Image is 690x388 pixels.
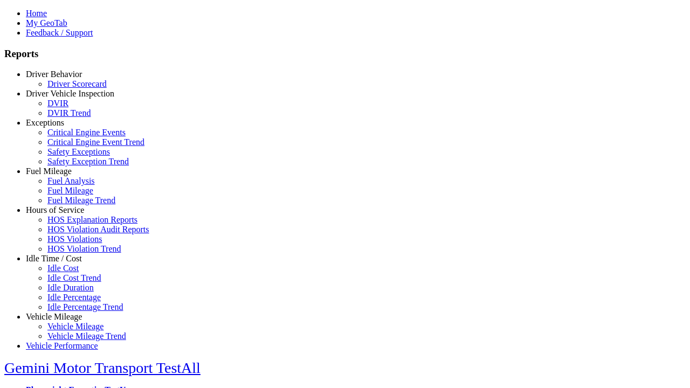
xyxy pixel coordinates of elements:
[47,79,107,88] a: Driver Scorecard
[47,293,101,302] a: Idle Percentage
[26,89,114,98] a: Driver Vehicle Inspection
[26,28,93,37] a: Feedback / Support
[26,254,82,263] a: Idle Time / Cost
[47,128,126,137] a: Critical Engine Events
[47,331,126,341] a: Vehicle Mileage Trend
[26,70,82,79] a: Driver Behavior
[26,9,47,18] a: Home
[47,186,93,195] a: Fuel Mileage
[47,176,95,185] a: Fuel Analysis
[47,108,91,117] a: DVIR Trend
[4,48,686,60] h3: Reports
[47,264,79,273] a: Idle Cost
[26,167,72,176] a: Fuel Mileage
[47,244,121,253] a: HOS Violation Trend
[47,99,68,108] a: DVIR
[47,137,144,147] a: Critical Engine Event Trend
[26,312,82,321] a: Vehicle Mileage
[4,359,201,376] a: Gemini Motor Transport TestAll
[47,215,137,224] a: HOS Explanation Reports
[26,118,64,127] a: Exceptions
[26,341,98,350] a: Vehicle Performance
[26,18,67,27] a: My GeoTab
[47,147,110,156] a: Safety Exceptions
[47,302,123,311] a: Idle Percentage Trend
[47,234,102,244] a: HOS Violations
[47,196,115,205] a: Fuel Mileage Trend
[47,157,129,166] a: Safety Exception Trend
[47,322,103,331] a: Vehicle Mileage
[47,225,149,234] a: HOS Violation Audit Reports
[47,273,101,282] a: Idle Cost Trend
[26,205,84,214] a: Hours of Service
[47,283,94,292] a: Idle Duration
